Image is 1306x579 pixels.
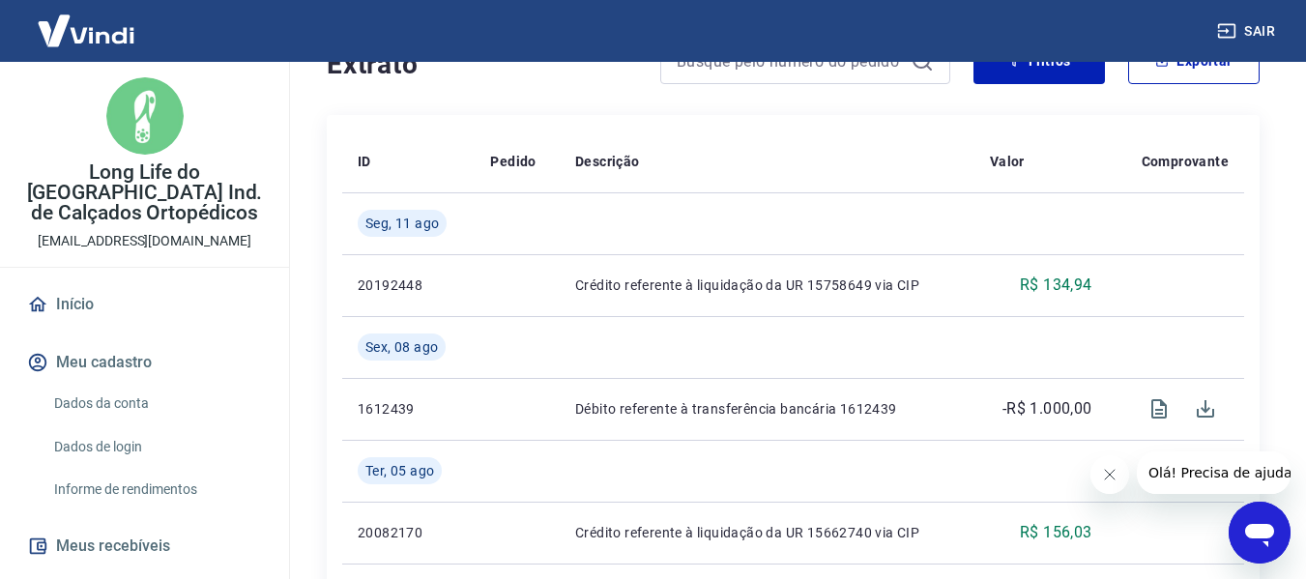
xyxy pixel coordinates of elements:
[1229,502,1291,564] iframe: Botão para abrir a janela de mensagens
[15,162,274,223] p: Long Life do [GEOGRAPHIC_DATA] Ind. de Calçados Ortopédicos
[575,152,640,171] p: Descrição
[365,214,439,233] span: Seg, 11 ago
[490,152,536,171] p: Pedido
[1090,455,1129,494] iframe: Fechar mensagem
[46,427,266,467] a: Dados de login
[358,399,459,419] p: 1612439
[358,275,459,295] p: 20192448
[575,523,959,542] p: Crédito referente à liquidação da UR 15662740 via CIP
[1002,397,1092,420] p: -R$ 1.000,00
[23,525,266,567] button: Meus recebíveis
[990,152,1025,171] p: Valor
[365,337,438,357] span: Sex, 08 ago
[327,45,637,84] h4: Extrato
[358,523,459,542] p: 20082170
[575,275,959,295] p: Crédito referente à liquidação da UR 15758649 via CIP
[23,341,266,384] button: Meu cadastro
[23,283,266,326] a: Início
[1142,152,1229,171] p: Comprovante
[12,14,162,29] span: Olá! Precisa de ajuda?
[575,399,959,419] p: Débito referente à transferência bancária 1612439
[38,231,251,251] p: [EMAIL_ADDRESS][DOMAIN_NAME]
[358,152,371,171] p: ID
[1137,451,1291,494] iframe: Mensagem da empresa
[1020,274,1092,297] p: R$ 134,94
[1213,14,1283,49] button: Sair
[365,461,434,480] span: Ter, 05 ago
[46,470,266,509] a: Informe de rendimentos
[106,77,184,155] img: 5f045995-847c-4e93-92d6-8f9fef94dfa3.jpeg
[23,1,149,60] img: Vindi
[1136,386,1182,432] span: Visualizar
[46,384,266,423] a: Dados da conta
[1182,386,1229,432] span: Download
[1020,521,1092,544] p: R$ 156,03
